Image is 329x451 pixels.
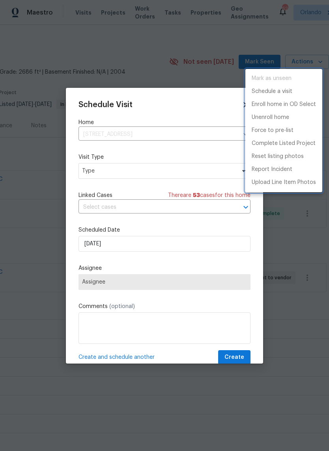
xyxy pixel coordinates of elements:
p: Complete Listed Project [252,139,316,148]
p: Force to pre-list [252,126,293,135]
p: Enroll home in OD Select [252,100,316,109]
p: Unenroll home [252,113,289,122]
p: Upload Line Item Photos [252,178,316,187]
p: Reset listing photos [252,152,304,161]
p: Report Incident [252,165,292,174]
p: Schedule a visit [252,87,292,96]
